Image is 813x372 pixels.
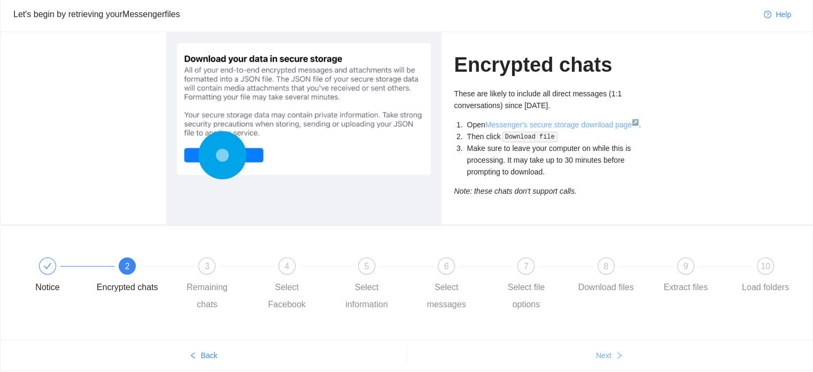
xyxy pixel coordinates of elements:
div: Extract files [663,279,708,296]
span: 10 [761,262,770,271]
div: 10Load folders [734,257,796,296]
span: 2 [125,262,130,271]
div: Download files [578,279,634,296]
i: Note: these chats don't support calls. [454,187,577,195]
li: Make sure to leave your computer on while this is processing. It may take up to 30 minutes before... [465,142,647,178]
span: left [189,352,197,360]
button: Nextright [407,347,813,364]
span: Next [596,350,611,361]
div: Encrypted chats [97,279,158,296]
span: 3 [205,262,210,271]
div: 4Select Facebook [256,257,336,313]
span: 5 [364,262,369,271]
li: Open . [465,119,647,131]
button: leftBack [1,347,406,364]
div: Select Facebook [256,279,318,313]
p: These are likely to include all direct messages (1:1 conversations) since [DATE]. [454,88,647,111]
span: 9 [683,262,688,271]
div: Select messages [415,279,477,313]
span: check [43,262,52,270]
div: Remaining chats [176,279,238,313]
div: 7Select file options [495,257,575,313]
button: question-circleHelp [755,6,800,23]
a: Messenger's secure storage download page↗ [485,120,639,129]
span: 6 [444,262,449,271]
span: 4 [284,262,289,271]
span: 7 [524,262,529,271]
div: 9Extract files [655,257,734,296]
div: 8Download files [575,257,655,296]
div: Notice [35,279,59,296]
span: 8 [603,262,608,271]
div: Let's begin by retrieving your Messenger files [13,7,755,21]
div: Notice [17,257,96,296]
code: Download file [502,132,558,142]
sup: ↗ [632,119,639,125]
h1: Encrypted chats [454,52,647,78]
div: Load folders [742,279,789,296]
div: 2Encrypted chats [96,257,176,296]
div: Select information [336,279,398,313]
li: Then click [465,131,647,143]
div: 5Select information [336,257,415,313]
span: Back [201,350,218,361]
span: Help [776,9,791,20]
div: 3Remaining chats [176,257,255,313]
div: 6Select messages [415,257,495,313]
div: Select file options [495,279,557,313]
span: right [616,352,623,360]
span: question-circle [764,11,771,19]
